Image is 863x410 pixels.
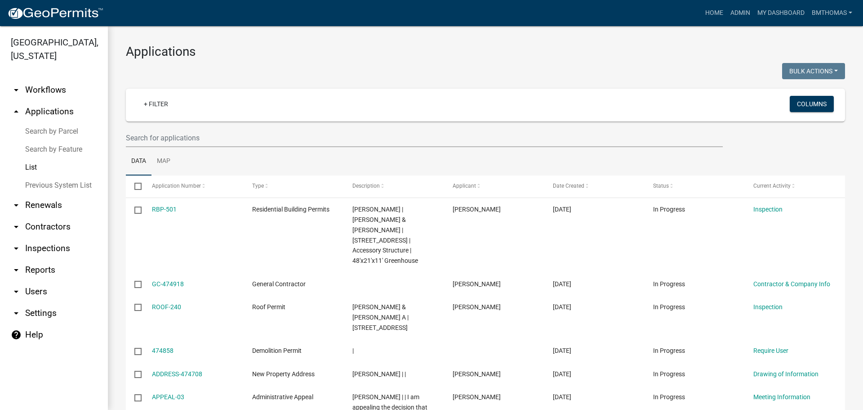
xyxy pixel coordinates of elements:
span: Application Number [152,183,201,189]
span: Current Activity [753,183,791,189]
a: + Filter [137,96,175,112]
a: Data [126,147,151,176]
datatable-header-cell: Type [243,176,343,197]
span: 09/06/2025 [553,370,571,378]
button: Columns [790,96,834,112]
datatable-header-cell: Applicant [444,176,544,197]
datatable-header-cell: Application Number [143,176,243,197]
a: Home [702,5,727,22]
a: APPEAL-03 [152,393,184,401]
span: Date Created [553,183,584,189]
h3: Applications [126,44,845,59]
span: Demolition Permit [252,347,302,354]
span: General Contractor [252,280,306,288]
span: Administrative Appeal [252,393,313,401]
span: Kenny Whited | Kenny & Brenda Whited | 5220 S US 31 PERU, IN 46970 | Accessory Structure | 48'x21... [352,206,418,264]
span: In Progress [653,303,685,311]
span: Michael Milroy | | [352,370,406,378]
a: Inspection [753,303,783,311]
a: ADDRESS-474708 [152,370,202,378]
button: Bulk Actions [782,63,845,79]
i: arrow_drop_down [11,286,22,297]
span: 09/05/2025 [553,393,571,401]
a: My Dashboard [754,5,808,22]
span: Lisa Laney [453,393,501,401]
a: Require User [753,347,788,354]
a: RBP-501 [152,206,177,213]
span: In Progress [653,393,685,401]
datatable-header-cell: Date Created [544,176,645,197]
span: Michael [453,370,501,378]
span: | [352,347,354,354]
span: Residential Building Permits [252,206,329,213]
span: William Burdine [453,280,501,288]
i: arrow_drop_down [11,308,22,319]
a: Inspection [753,206,783,213]
span: Glen wagler [453,303,501,311]
datatable-header-cell: Select [126,176,143,197]
i: arrow_drop_down [11,200,22,211]
span: Roof Permit [252,303,285,311]
span: 09/08/2025 [553,206,571,213]
a: Drawing of Information [753,370,819,378]
span: Status [653,183,669,189]
a: Contractor & Company Info [753,280,830,288]
span: Hoffman Tony J & Teri A | 5404 S US 31 [352,303,409,331]
i: arrow_drop_up [11,106,22,117]
i: arrow_drop_down [11,265,22,275]
datatable-header-cell: Current Activity [745,176,845,197]
datatable-header-cell: Status [645,176,745,197]
span: 09/07/2025 [553,347,571,354]
a: Admin [727,5,754,22]
a: Meeting Information [753,393,810,401]
span: Applicant [453,183,476,189]
span: In Progress [653,347,685,354]
i: arrow_drop_down [11,85,22,95]
span: Kenny Whited [453,206,501,213]
a: ROOF-240 [152,303,181,311]
a: 474858 [152,347,173,354]
span: In Progress [653,280,685,288]
span: In Progress [653,206,685,213]
datatable-header-cell: Description [344,176,444,197]
i: arrow_drop_down [11,243,22,254]
span: 09/08/2025 [553,303,571,311]
span: Description [352,183,380,189]
input: Search for applications [126,129,723,147]
span: In Progress [653,370,685,378]
a: GC-474918 [152,280,184,288]
i: help [11,329,22,340]
span: New Property Address [252,370,315,378]
a: Map [151,147,176,176]
i: arrow_drop_down [11,221,22,232]
span: Type [252,183,264,189]
a: bmthomas [808,5,856,22]
span: 09/08/2025 [553,280,571,288]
